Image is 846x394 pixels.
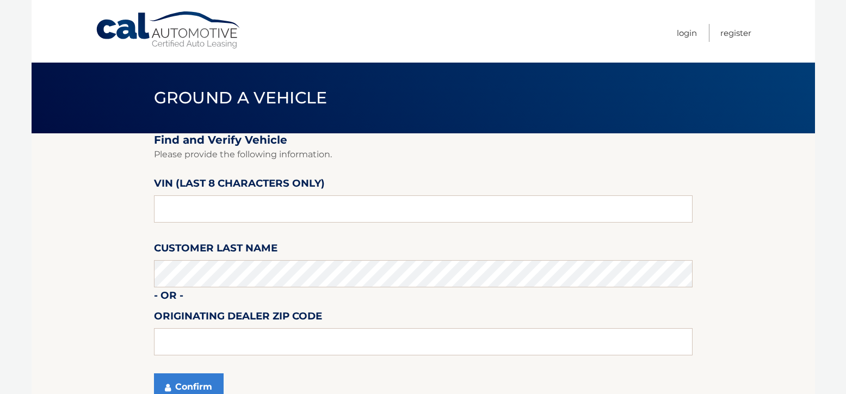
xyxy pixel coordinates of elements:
[154,88,328,108] span: Ground a Vehicle
[154,240,277,260] label: Customer Last Name
[95,11,242,50] a: Cal Automotive
[154,147,693,162] p: Please provide the following information.
[677,24,697,42] a: Login
[154,308,322,328] label: Originating Dealer Zip Code
[154,287,183,307] label: - or -
[154,175,325,195] label: VIN (last 8 characters only)
[720,24,751,42] a: Register
[154,133,693,147] h2: Find and Verify Vehicle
